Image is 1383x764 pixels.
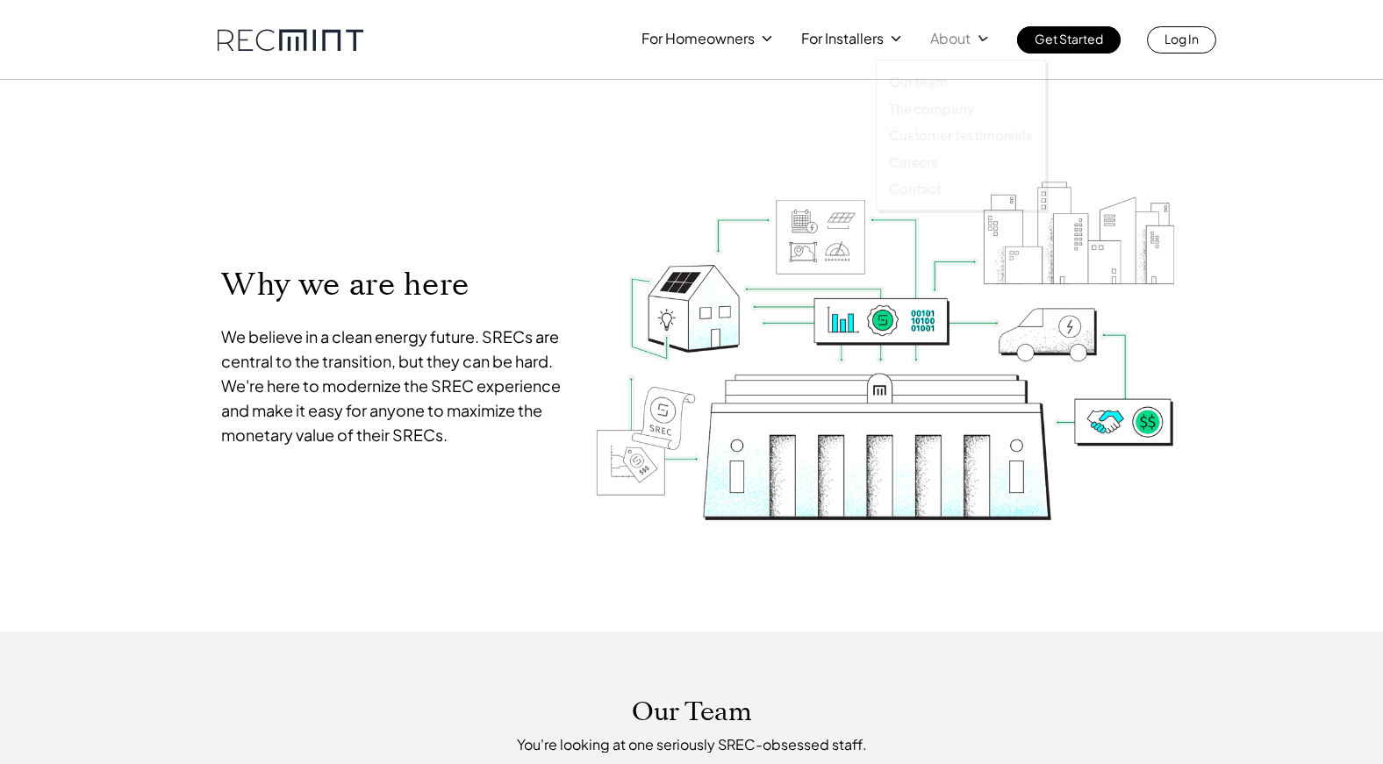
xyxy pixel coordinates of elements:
p: Why we are here [221,265,566,304]
a: Our team [889,73,1033,90]
a: Log In [1147,26,1216,54]
p: About [930,26,971,51]
p: Log In [1164,26,1199,51]
p: Our Team [632,697,752,727]
a: Careers [889,154,1033,171]
a: Customer testimonials [889,126,1033,144]
a: Get Started [1017,26,1121,54]
p: We believe in a clean energy future. SRECs are central to the transition, but they can be hard. W... [221,325,566,447]
p: Our team [889,73,948,90]
p: The company [889,100,973,118]
p: You're looking at one seriously SREC-obsessed staff. [426,736,957,753]
p: For Installers [801,26,884,51]
p: Careers [889,154,938,171]
p: For Homeowners [641,26,755,51]
p: Contact [889,180,942,197]
p: Get Started [1035,26,1103,51]
a: The company [889,100,1033,118]
a: Contact [889,180,1033,197]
